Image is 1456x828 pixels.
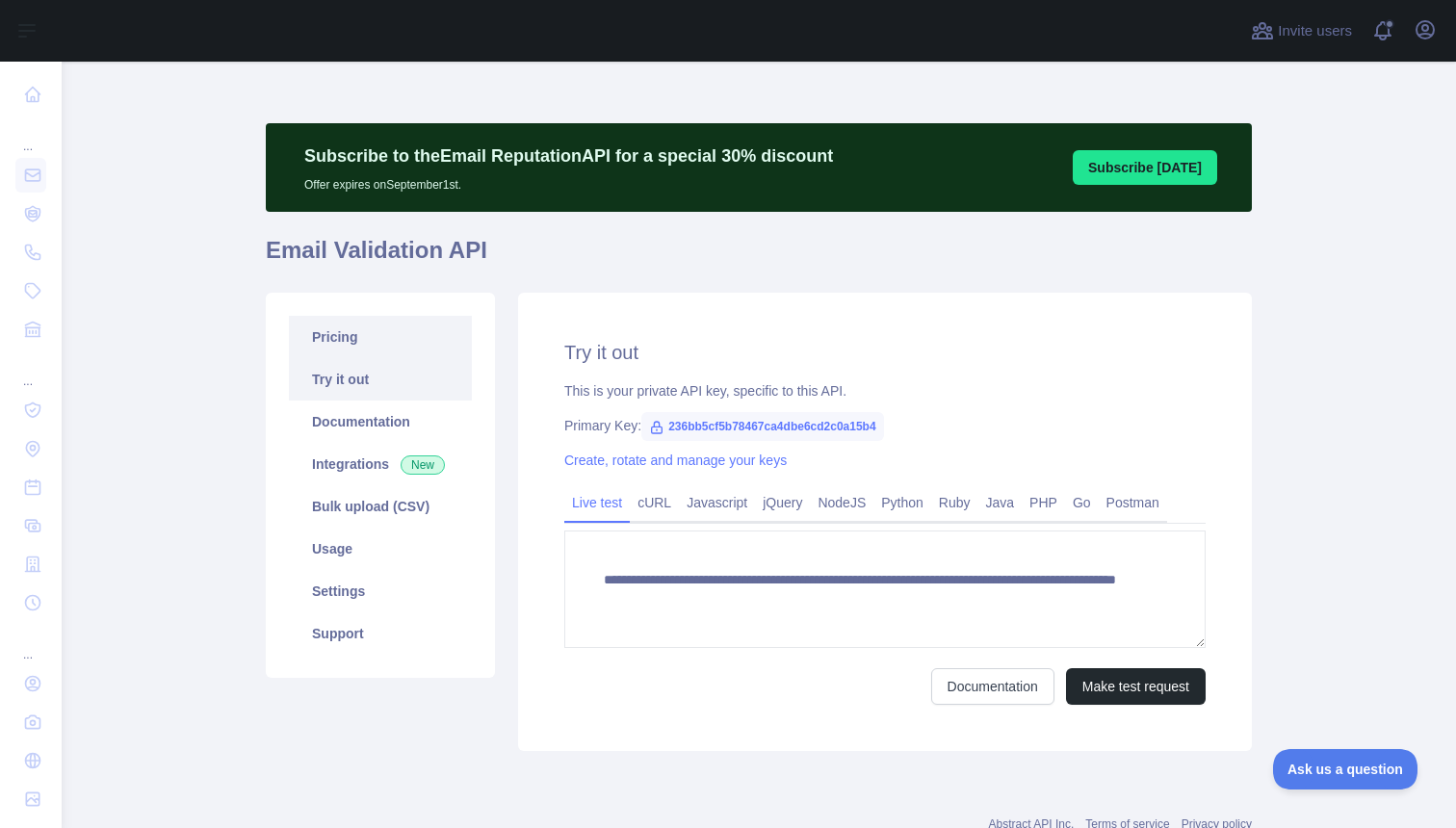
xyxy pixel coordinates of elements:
a: Ruby [931,487,978,518]
a: jQuery [755,487,810,518]
div: ... [15,116,46,154]
a: Pricing [289,316,472,358]
p: Offer expires on September 1st. [304,169,833,193]
div: ... [15,350,46,389]
div: ... [15,624,46,662]
a: PHP [1022,487,1065,518]
a: Documentation [289,401,472,443]
span: Invite users [1278,20,1352,42]
a: NodeJS [810,487,873,518]
a: cURL [630,487,679,518]
a: Usage [289,528,472,570]
a: Bulk upload (CSV) [289,485,472,528]
a: Documentation [931,668,1054,705]
a: Go [1065,487,1099,518]
button: Subscribe [DATE] [1073,150,1217,185]
div: Primary Key: [564,416,1206,435]
button: Make test request [1066,668,1206,705]
h2: Try it out [564,339,1206,366]
p: Subscribe to the Email Reputation API for a special 30 % discount [304,142,833,169]
div: This is your private API key, specific to this API. [564,381,1206,401]
a: Settings [289,570,472,612]
iframe: Toggle Customer Support [1273,749,1417,789]
span: New [401,455,445,475]
a: Live test [564,487,630,518]
a: Python [873,487,931,518]
span: 236bb5cf5b78467ca4dbe6cd2c0a15b4 [641,412,883,441]
a: Integrations New [289,443,472,485]
a: Java [978,487,1023,518]
a: Javascript [679,487,755,518]
a: Create, rotate and manage your keys [564,453,787,468]
h1: Email Validation API [266,235,1252,281]
button: Invite users [1247,15,1356,46]
a: Try it out [289,358,472,401]
a: Postman [1099,487,1167,518]
a: Support [289,612,472,655]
